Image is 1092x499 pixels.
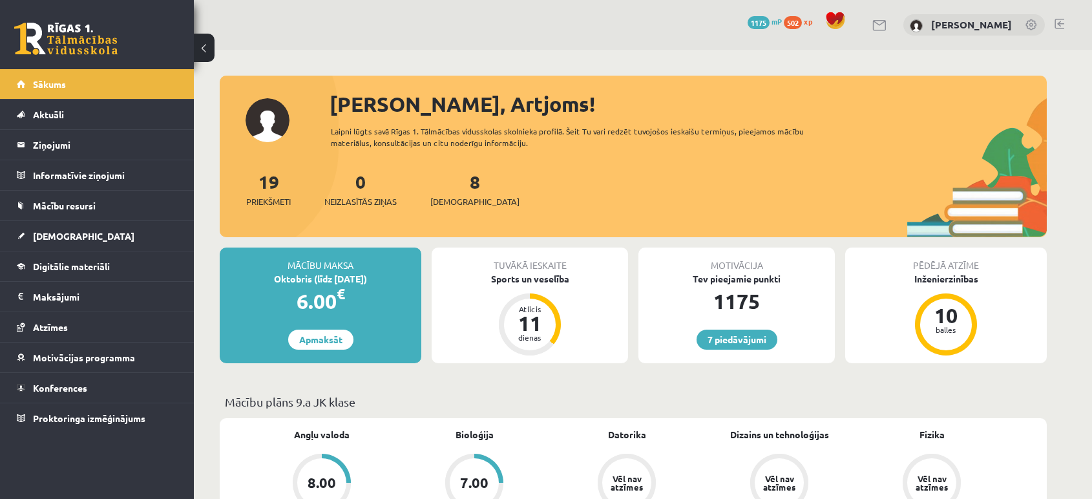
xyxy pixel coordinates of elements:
[17,312,178,342] a: Atzīmes
[17,373,178,403] a: Konferences
[927,326,965,334] div: balles
[17,191,178,220] a: Mācību resursi
[33,260,110,272] span: Digitālie materiāli
[845,272,1047,286] div: Inženierzinības
[927,305,965,326] div: 10
[638,248,835,272] div: Motivācija
[510,313,549,334] div: 11
[288,330,353,350] a: Apmaksāt
[33,321,68,333] span: Atzīmes
[432,272,628,286] div: Sports un veselība
[337,284,345,303] span: €
[432,248,628,272] div: Tuvākā ieskaite
[761,474,797,491] div: Vēl nav atzīmes
[17,403,178,433] a: Proktoringa izmēģinājums
[294,428,350,441] a: Angļu valoda
[33,382,87,394] span: Konferences
[804,16,812,27] span: xp
[33,282,178,312] legend: Maksājumi
[17,160,178,190] a: Informatīvie ziņojumi
[17,343,178,372] a: Motivācijas programma
[220,248,421,272] div: Mācību maksa
[748,16,782,27] a: 1175 mP
[784,16,819,27] a: 502 xp
[456,428,494,441] a: Bioloģija
[324,170,397,208] a: 0Neizlasītās ziņas
[638,272,835,286] div: Tev pieejamie punkti
[33,109,64,120] span: Aktuāli
[33,230,134,242] span: [DEMOGRAPHIC_DATA]
[14,23,118,55] a: Rīgas 1. Tālmācības vidusskola
[919,428,945,441] a: Fizika
[608,428,646,441] a: Datorika
[697,330,777,350] a: 7 piedāvājumi
[33,130,178,160] legend: Ziņojumi
[33,352,135,363] span: Motivācijas programma
[246,195,291,208] span: Priekšmeti
[33,78,66,90] span: Sākums
[17,251,178,281] a: Digitālie materiāli
[17,69,178,99] a: Sākums
[17,221,178,251] a: [DEMOGRAPHIC_DATA]
[33,200,96,211] span: Mācību resursi
[17,282,178,312] a: Maksājumi
[638,286,835,317] div: 1175
[931,18,1012,31] a: [PERSON_NAME]
[432,272,628,357] a: Sports un veselība Atlicis 11 dienas
[510,305,549,313] div: Atlicis
[510,334,549,341] div: dienas
[784,16,802,29] span: 502
[730,428,829,441] a: Dizains un tehnoloģijas
[845,272,1047,357] a: Inženierzinības 10 balles
[430,170,520,208] a: 8[DEMOGRAPHIC_DATA]
[609,474,645,491] div: Vēl nav atzīmes
[460,476,488,490] div: 7.00
[220,272,421,286] div: Oktobris (līdz [DATE])
[914,474,950,491] div: Vēl nav atzīmes
[430,195,520,208] span: [DEMOGRAPHIC_DATA]
[225,393,1042,410] p: Mācību plāns 9.a JK klase
[845,248,1047,272] div: Pēdējā atzīme
[331,125,827,149] div: Laipni lūgts savā Rīgas 1. Tālmācības vidusskolas skolnieka profilā. Šeit Tu vari redzēt tuvojošo...
[220,286,421,317] div: 6.00
[748,16,770,29] span: 1175
[246,170,291,208] a: 19Priekšmeti
[17,130,178,160] a: Ziņojumi
[324,195,397,208] span: Neizlasītās ziņas
[910,19,923,32] img: Artjoms Keržajevs
[308,476,336,490] div: 8.00
[330,89,1047,120] div: [PERSON_NAME], Artjoms!
[33,160,178,190] legend: Informatīvie ziņojumi
[17,100,178,129] a: Aktuāli
[772,16,782,27] span: mP
[33,412,145,424] span: Proktoringa izmēģinājums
